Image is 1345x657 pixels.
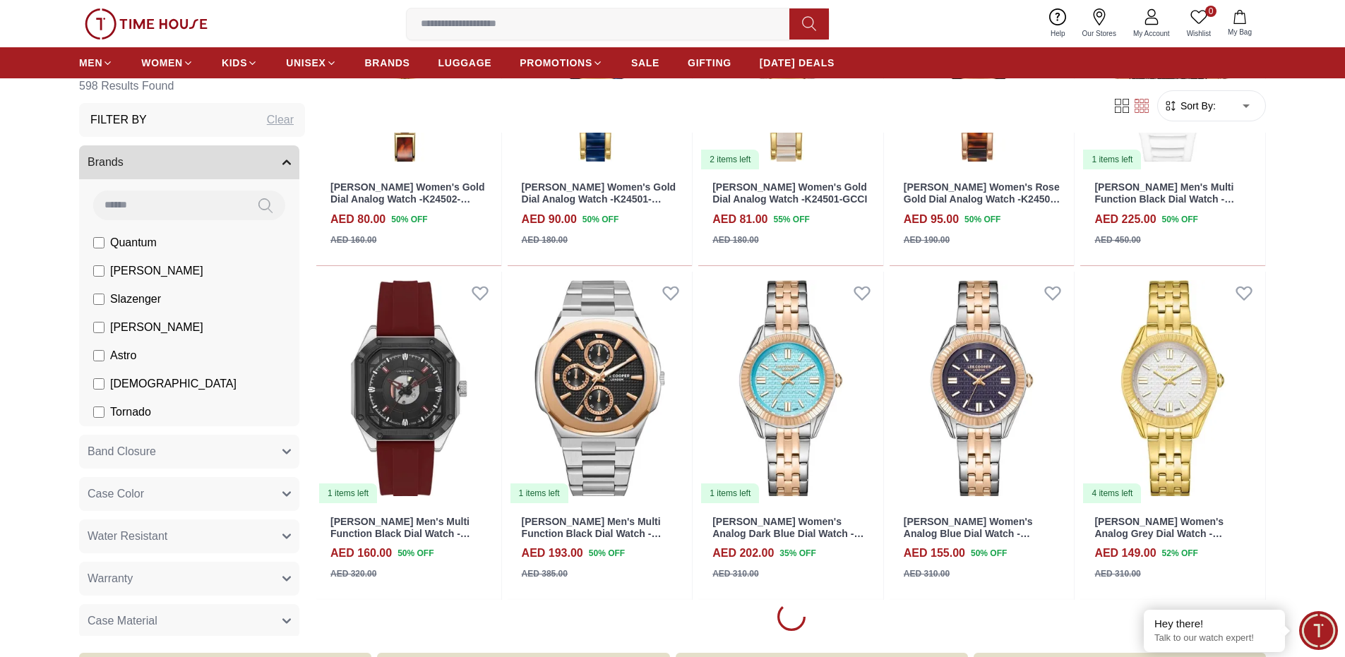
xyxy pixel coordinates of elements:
[510,483,568,503] div: 1 items left
[904,181,1060,217] a: [PERSON_NAME] Women's Rose Gold Dial Analog Watch -K24501-RCDD
[1077,28,1122,39] span: Our Stores
[1181,28,1217,39] span: Wishlist
[1164,99,1216,113] button: Sort By:
[522,234,568,246] div: AED 180.00
[508,272,693,505] img: Lee Cooper Men's Multi Function Black Dial Watch - LC08047.550
[141,50,193,76] a: WOMEN
[88,154,124,171] span: Brands
[319,483,377,503] div: 1 items left
[1045,28,1071,39] span: Help
[904,567,950,580] div: AED 310.00
[698,272,883,505] img: Lee Cooper Women's Analog Dark Blue Dial Watch - LC08038.590
[904,211,959,228] h4: AED 95.00
[1205,6,1217,17] span: 0
[760,56,835,70] span: [DATE] DEALS
[286,56,325,70] span: UNISEX
[1154,632,1274,644] p: Talk to our watch expert!
[522,545,583,562] h4: AED 193.00
[93,237,104,248] input: Quantum
[79,50,113,76] a: MEN
[688,56,731,70] span: GIFTING
[1094,211,1156,228] h4: AED 225.00
[316,272,501,505] img: Lee Cooper Men's Multi Function Black Dial Watch - LC08061.388
[1094,181,1234,217] a: [PERSON_NAME] Men's Multi Function Black Dial Watch - LC08062.563
[267,111,294,128] div: Clear
[397,547,434,560] span: 50 % OFF
[773,213,809,226] span: 55 % OFF
[1094,567,1140,580] div: AED 310.00
[93,265,104,277] input: [PERSON_NAME]
[88,443,156,460] span: Band Closure
[93,294,104,305] input: Slazenger
[110,291,161,308] span: Slazenger
[1042,6,1074,42] a: Help
[110,234,157,251] span: Quantum
[712,567,758,580] div: AED 310.00
[1222,27,1257,37] span: My Bag
[522,181,676,217] a: [PERSON_NAME] Women's Gold Dial Analog Watch -K24501-GCNN
[1178,99,1216,113] span: Sort By:
[1083,150,1141,169] div: 1 items left
[1094,516,1224,551] a: [PERSON_NAME] Women's Analog Grey Dial Watch - LC08038.130
[79,435,299,469] button: Band Closure
[110,319,203,336] span: [PERSON_NAME]
[330,181,485,217] a: [PERSON_NAME] Women's Gold Dial Analog Watch -K24502-GCDD
[79,145,299,179] button: Brands
[79,562,299,596] button: Warranty
[712,211,767,228] h4: AED 81.00
[79,604,299,638] button: Case Material
[508,272,693,505] a: Lee Cooper Men's Multi Function Black Dial Watch - LC08047.5501 items left
[1299,611,1338,650] div: Chat Widget
[904,545,965,562] h4: AED 155.00
[712,545,774,562] h4: AED 202.00
[904,516,1033,551] a: [PERSON_NAME] Women's Analog Blue Dial Watch - LC08038.580
[90,111,147,128] h3: Filter By
[520,56,592,70] span: PROMOTIONS
[79,477,299,511] button: Case Color
[79,519,299,553] button: Water Resistant
[316,272,501,505] a: Lee Cooper Men's Multi Function Black Dial Watch - LC08061.3881 items left
[222,56,247,70] span: KIDS
[222,50,258,76] a: KIDS
[522,516,662,551] a: [PERSON_NAME] Men's Multi Function Black Dial Watch - LC08047.550
[438,50,492,76] a: LUGGAGE
[1128,28,1176,39] span: My Account
[79,69,305,103] h6: 598 Results Found
[330,545,392,562] h4: AED 160.00
[1094,545,1156,562] h4: AED 149.00
[631,50,659,76] a: SALE
[438,56,492,70] span: LUGGAGE
[1162,213,1198,226] span: 50 % OFF
[779,547,815,560] span: 35 % OFF
[93,406,104,418] input: Tornado
[79,56,102,70] span: MEN
[88,528,167,545] span: Water Resistant
[890,272,1075,505] img: Lee Cooper Women's Analog Blue Dial Watch - LC08038.580
[330,567,376,580] div: AED 320.00
[1219,7,1260,40] button: My Bag
[365,56,410,70] span: BRANDS
[904,234,950,246] div: AED 190.00
[701,483,759,503] div: 1 items left
[110,375,237,392] span: [DEMOGRAPHIC_DATA]
[712,181,867,205] a: [PERSON_NAME] Women's Gold Dial Analog Watch -K24501-GCCI
[110,263,203,279] span: [PERSON_NAME]
[1080,272,1265,505] img: Lee Cooper Women's Analog Grey Dial Watch - LC08038.130
[712,234,758,246] div: AED 180.00
[760,50,835,76] a: [DATE] DEALS
[1074,6,1125,42] a: Our Stores
[1162,547,1198,560] span: 52 % OFF
[522,567,568,580] div: AED 385.00
[330,516,470,551] a: [PERSON_NAME] Men's Multi Function Black Dial Watch - LC08061.388
[93,378,104,390] input: [DEMOGRAPHIC_DATA]
[1178,6,1219,42] a: 0Wishlist
[631,56,659,70] span: SALE
[93,350,104,361] input: Astro
[712,516,863,551] a: [PERSON_NAME] Women's Analog Dark Blue Dial Watch - LC08038.590
[88,570,133,587] span: Warranty
[110,347,136,364] span: Astro
[582,213,618,226] span: 50 % OFF
[110,404,151,421] span: Tornado
[391,213,427,226] span: 50 % OFF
